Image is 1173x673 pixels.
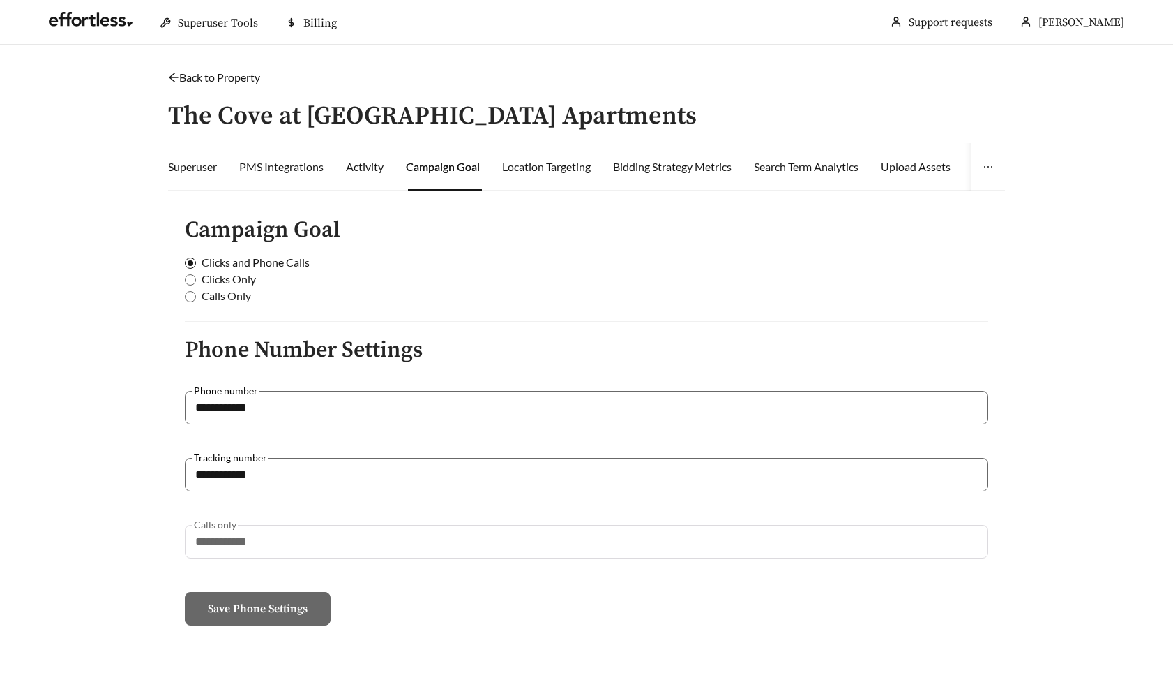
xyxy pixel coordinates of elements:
[754,158,858,175] div: Search Term Analytics
[196,271,262,288] span: Clicks Only
[196,254,315,271] span: Clicks and Phone Calls
[346,158,384,175] div: Activity
[168,103,697,131] h3: The Cove at [GEOGRAPHIC_DATA] Apartments
[983,161,994,172] span: ellipsis
[196,288,257,304] span: Calls Only
[406,158,480,175] div: Campaign Goal
[971,143,1005,191] button: ellipsis
[185,592,331,626] button: Save Phone Settings
[178,16,258,30] span: Superuser Tools
[909,15,992,29] a: Support requests
[185,339,988,363] h4: Phone Number Settings
[502,158,591,175] div: Location Targeting
[168,72,179,83] span: arrow-left
[239,158,324,175] div: PMS Integrations
[881,158,951,175] div: Upload Assets
[168,71,260,84] a: arrow-leftBack to Property
[613,158,732,175] div: Bidding Strategy Metrics
[1038,15,1124,29] span: [PERSON_NAME]
[168,158,217,175] div: Superuser
[185,219,988,243] h4: Campaign Goal
[303,16,337,30] span: Billing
